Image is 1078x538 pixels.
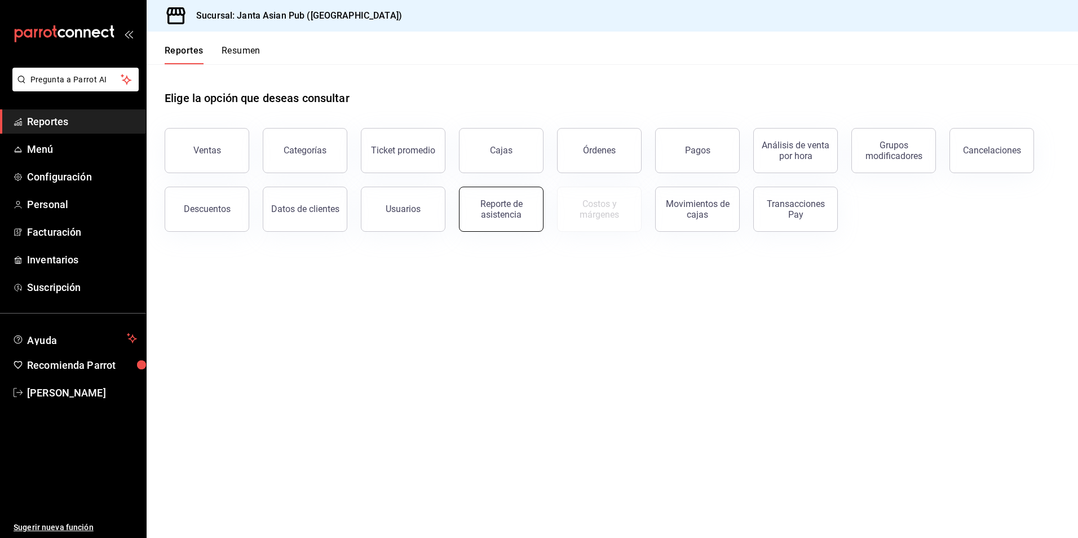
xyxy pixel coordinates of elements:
[859,140,929,161] div: Grupos modificadores
[662,199,732,220] div: Movimientos de cajas
[655,187,740,232] button: Movimientos de cajas
[27,385,137,400] span: [PERSON_NAME]
[361,187,445,232] button: Usuarios
[466,199,536,220] div: Reporte de asistencia
[583,145,616,156] div: Órdenes
[222,45,260,64] button: Resumen
[685,145,710,156] div: Pagos
[8,82,139,94] a: Pregunta a Parrot AI
[851,128,936,173] button: Grupos modificadores
[371,145,435,156] div: Ticket promedio
[284,145,326,156] div: Categorías
[124,29,133,38] button: open_drawer_menu
[490,144,513,157] div: Cajas
[27,224,137,240] span: Facturación
[165,45,260,64] div: navigation tabs
[27,332,122,345] span: Ayuda
[165,90,350,107] h1: Elige la opción que deseas consultar
[459,187,544,232] button: Reporte de asistencia
[753,187,838,232] button: Transacciones Pay
[361,128,445,173] button: Ticket promedio
[655,128,740,173] button: Pagos
[27,280,137,295] span: Suscripción
[27,197,137,212] span: Personal
[165,45,204,64] button: Reportes
[27,114,137,129] span: Reportes
[14,522,137,533] span: Sugerir nueva función
[30,74,121,86] span: Pregunta a Parrot AI
[386,204,421,214] div: Usuarios
[271,204,339,214] div: Datos de clientes
[27,358,137,373] span: Recomienda Parrot
[193,145,221,156] div: Ventas
[564,199,634,220] div: Costos y márgenes
[963,145,1021,156] div: Cancelaciones
[753,128,838,173] button: Análisis de venta por hora
[12,68,139,91] button: Pregunta a Parrot AI
[27,169,137,184] span: Configuración
[27,142,137,157] span: Menú
[761,199,830,220] div: Transacciones Pay
[557,187,642,232] button: Contrata inventarios para ver este reporte
[949,128,1034,173] button: Cancelaciones
[557,128,642,173] button: Órdenes
[165,128,249,173] button: Ventas
[263,187,347,232] button: Datos de clientes
[165,187,249,232] button: Descuentos
[27,252,137,267] span: Inventarios
[184,204,231,214] div: Descuentos
[761,140,830,161] div: Análisis de venta por hora
[187,9,402,23] h3: Sucursal: Janta Asian Pub ([GEOGRAPHIC_DATA])
[263,128,347,173] button: Categorías
[459,128,544,173] a: Cajas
